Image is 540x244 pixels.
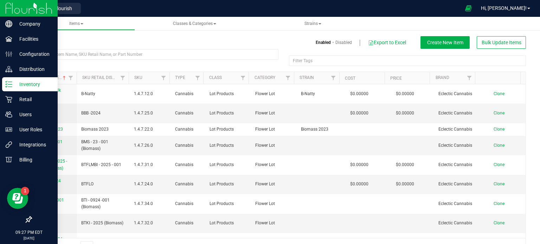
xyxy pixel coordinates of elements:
[31,36,273,45] h3: Items
[175,200,201,207] span: Cannabis
[134,220,167,226] span: 1.4.7.32.0
[210,161,247,168] span: Lot Products
[175,220,201,226] span: Cannabis
[117,72,129,84] a: Filter
[438,200,476,207] span: Eclectic Cannabis
[494,182,504,186] span: Clone
[494,111,512,116] a: Clone
[12,20,54,28] p: Company
[304,21,321,26] span: Strains
[5,141,12,148] inline-svg: Integrations
[494,91,512,96] a: Clone
[316,39,331,46] a: Enabled
[481,5,527,11] span: Hi, [PERSON_NAME]!
[255,161,292,168] span: Flower Lot
[134,200,167,207] span: 1.4.7.34.0
[494,127,512,132] a: Clone
[436,75,449,80] a: Brand
[81,161,121,168] span: BTFLMBI - 2025 - 001
[345,76,355,81] a: Cost
[3,229,54,236] p: 09:27 PM EDT
[347,108,372,118] span: $0.00000
[494,143,504,148] span: Clone
[134,126,167,133] span: 1.4.7.22.0
[158,72,169,84] a: Filter
[173,21,216,26] span: Classes & Categories
[21,187,29,195] iframe: Resource center unread badge
[438,110,476,117] span: Eclectic Cannabis
[420,36,470,49] button: Create New Item
[81,126,109,133] span: Biomass 2023
[255,91,292,97] span: Flower Lot
[175,75,185,80] a: Type
[335,39,352,46] a: Disabled
[482,40,521,45] span: Bulk Update Items
[392,108,418,118] span: $0.00000
[81,181,94,187] span: BTFLO
[210,91,247,97] span: Lot Products
[255,142,292,149] span: Flower Lot
[392,89,418,99] span: $0.00000
[438,220,476,226] span: Eclectic Cannabis
[12,95,54,104] p: Retail
[12,140,54,149] p: Integrations
[5,126,12,133] inline-svg: User Roles
[494,220,512,225] a: Clone
[12,35,54,43] p: Facilities
[282,72,294,84] a: Filter
[175,126,201,133] span: Cannabis
[494,127,504,132] span: Clone
[494,162,504,167] span: Clone
[3,236,54,241] p: [DATE]
[494,91,504,96] span: Clone
[237,72,249,84] a: Filter
[300,75,314,80] a: Strain
[210,142,247,149] span: Lot Products
[81,91,95,97] span: B-Natty
[5,156,12,163] inline-svg: Billing
[134,142,167,149] span: 1.4.7.26.0
[427,40,463,45] span: Create New Item
[301,126,338,133] span: Biomass 2023
[7,188,28,209] iframe: Resource center
[255,126,292,133] span: Flower Lot
[134,110,167,117] span: 1.4.7.25.0
[12,50,54,58] p: Configuration
[463,72,475,84] a: Filter
[81,110,101,117] span: BBB -2024
[175,181,201,187] span: Cannabis
[255,75,275,80] a: Category
[175,142,201,149] span: Cannabis
[134,181,167,187] span: 1.4.7.24.0
[82,75,135,80] a: Sku Retail Display Name
[494,111,504,116] span: Clone
[12,125,54,134] p: User Roles
[368,37,406,48] button: Export to Excel
[438,142,476,149] span: Eclectic Cannabis
[347,160,372,170] span: $0.00000
[392,179,418,189] span: $0.00000
[255,220,292,226] span: Flower Lot
[477,36,526,49] button: Bulk Update Items
[392,160,418,170] span: $0.00000
[134,161,167,168] span: 1.4.7.31.0
[210,126,247,133] span: Lot Products
[301,91,338,97] span: B-Natty
[461,1,476,15] span: Open Ecommerce Menu
[5,81,12,88] inline-svg: Inventory
[81,139,126,152] span: BMS - 23 - 001 (Biomass)
[69,21,83,26] span: Items
[12,65,54,73] p: Distribution
[438,181,476,187] span: Eclectic Cannabis
[12,110,54,119] p: Users
[210,220,247,226] span: Lot Products
[209,75,222,80] a: Class
[494,182,512,186] a: Clone
[390,76,402,81] a: Price
[255,200,292,207] span: Flower Lot
[255,181,292,187] span: Flower Lot
[494,201,512,206] a: Clone
[328,72,339,84] a: Filter
[210,181,247,187] span: Lot Products
[175,110,201,117] span: Cannabis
